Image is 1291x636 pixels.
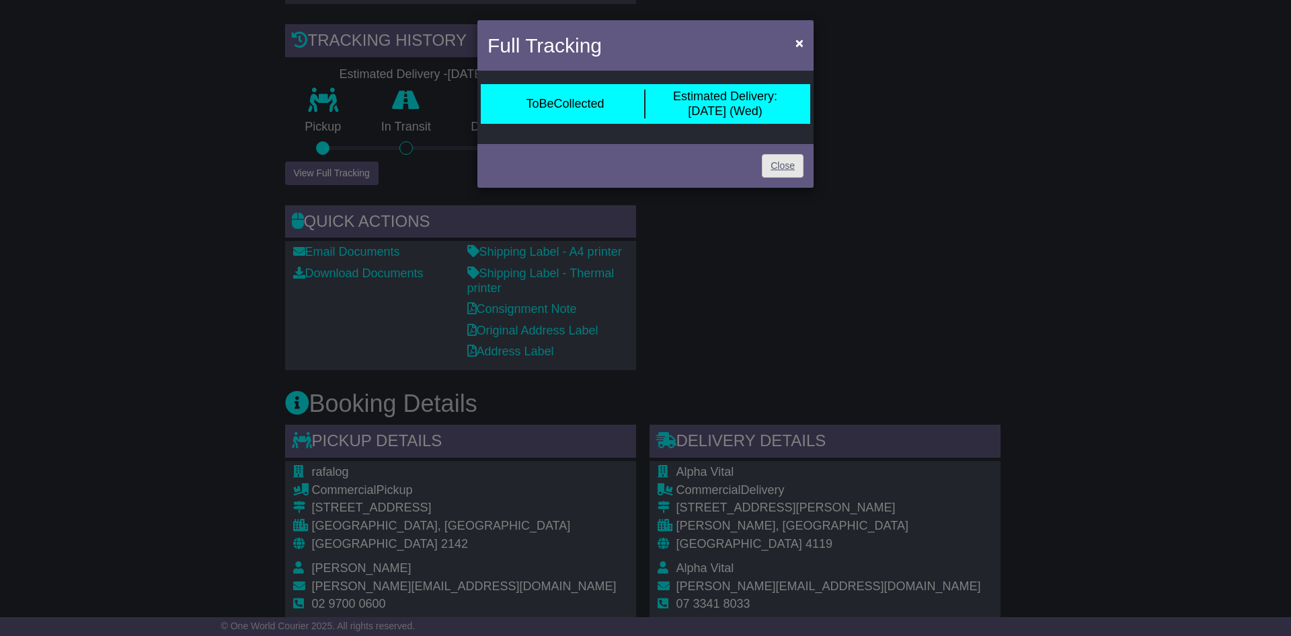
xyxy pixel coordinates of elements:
[487,30,602,61] h4: Full Tracking
[789,29,810,57] button: Close
[673,90,777,118] div: [DATE] (Wed)
[673,90,777,103] span: Estimated Delivery:
[795,35,804,50] span: ×
[762,154,804,178] a: Close
[526,97,604,112] div: ToBeCollected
